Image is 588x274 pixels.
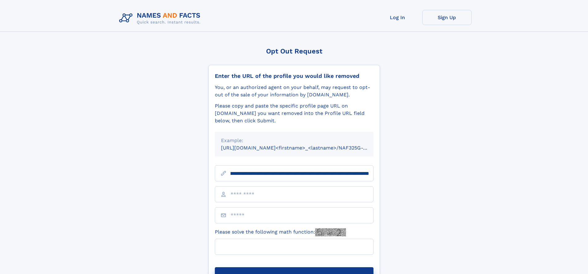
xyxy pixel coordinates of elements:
[215,228,346,236] label: Please solve the following math function:
[221,137,367,144] div: Example:
[208,47,380,55] div: Opt Out Request
[221,145,385,151] small: [URL][DOMAIN_NAME]<firstname>_<lastname>/NAF325G-xxxxxxxx
[215,102,373,124] div: Please copy and paste the specific profile page URL on [DOMAIN_NAME] you want removed into the Pr...
[215,84,373,99] div: You, or an authorized agent on your behalf, may request to opt-out of the sale of your informatio...
[215,73,373,79] div: Enter the URL of the profile you would like removed
[117,10,206,27] img: Logo Names and Facts
[373,10,422,25] a: Log In
[422,10,472,25] a: Sign Up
